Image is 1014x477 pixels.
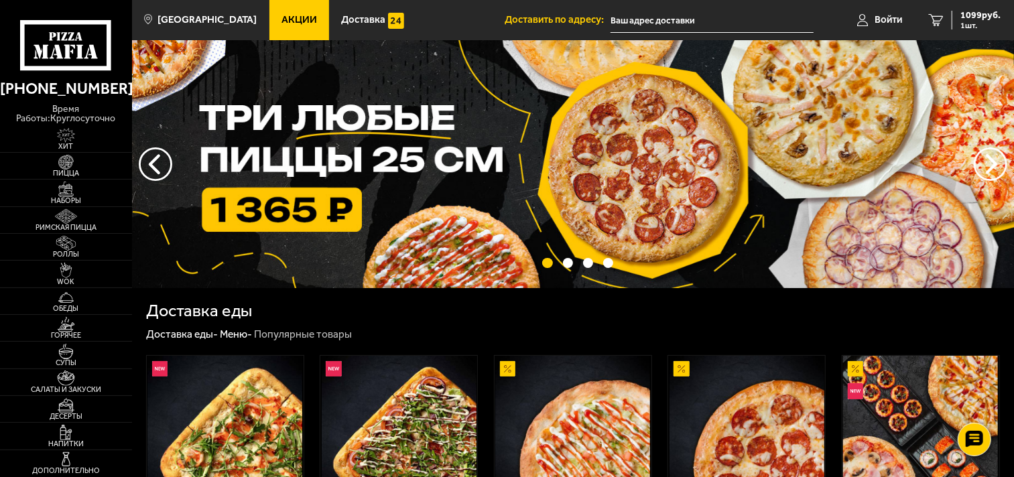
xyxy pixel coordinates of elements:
[341,15,385,25] span: Доставка
[583,258,593,268] button: точки переключения
[254,328,352,341] div: Популярные товары
[152,361,168,377] img: Новинка
[960,11,1001,20] span: 1099 руб.
[157,15,257,25] span: [GEOGRAPHIC_DATA]
[542,258,552,268] button: точки переключения
[388,13,404,29] img: 15daf4d41897b9f0e9f617042186c801.svg
[960,21,1001,29] span: 1 шт.
[974,147,1007,181] button: предыдущий
[326,361,342,377] img: Новинка
[674,361,690,377] img: Акционный
[281,15,317,25] span: Акции
[603,258,613,268] button: точки переключения
[146,328,218,340] a: Доставка еды-
[611,8,814,33] input: Ваш адрес доставки
[500,361,516,377] img: Акционный
[146,302,252,319] h1: Доставка еды
[875,15,902,25] span: Войти
[848,383,864,399] img: Новинка
[139,147,172,181] button: следующий
[563,258,573,268] button: точки переключения
[848,361,864,377] img: Акционный
[220,328,252,340] a: Меню-
[505,15,611,25] span: Доставить по адресу:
